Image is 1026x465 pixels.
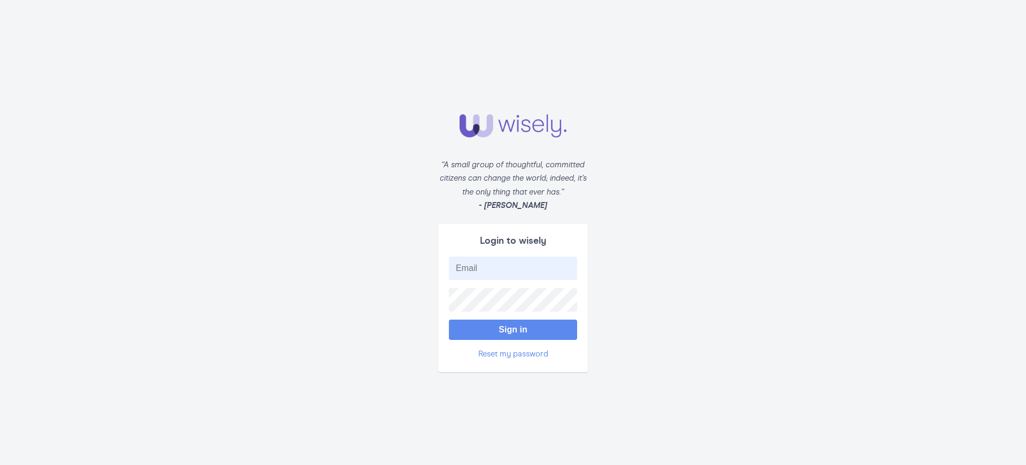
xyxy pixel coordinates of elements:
[460,114,566,137] img: Wisely logo
[479,201,547,210] strong: - [PERSON_NAME]
[478,350,548,359] a: Reset my password
[449,257,577,280] input: Email
[449,235,577,249] div: Login to wisely
[438,159,588,224] div: “A small group of thoughtful, committed citizens can change the world; indeed, it’s the only thin...
[449,320,577,340] button: Sign in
